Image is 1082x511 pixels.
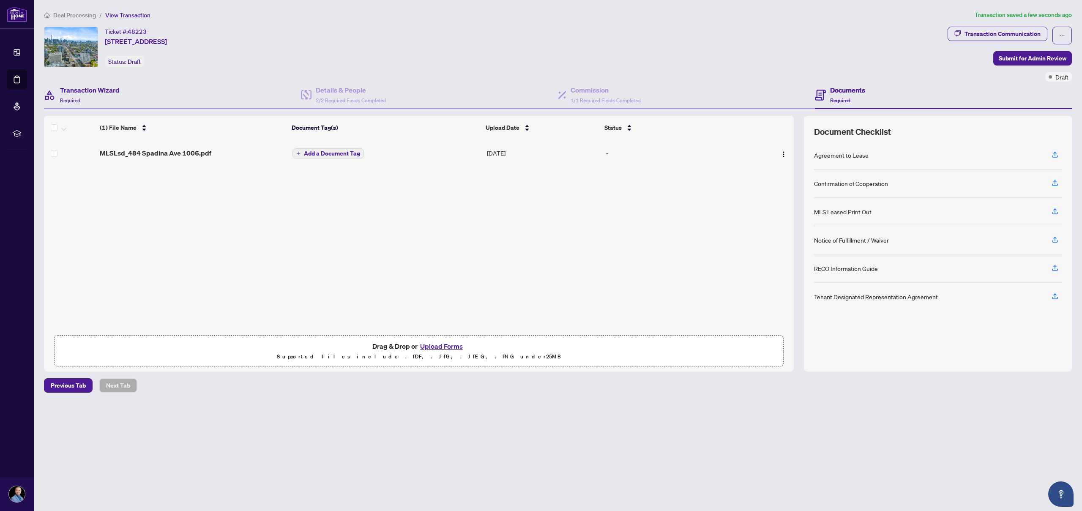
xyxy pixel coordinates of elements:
div: Transaction Communication [965,27,1041,41]
div: Tenant Designated Representation Agreement [814,292,938,301]
img: logo [7,6,27,22]
span: Upload Date [486,123,519,132]
span: View Transaction [105,11,150,19]
span: Status [604,123,622,132]
span: 48223 [128,28,147,36]
img: Logo [780,151,787,158]
th: Upload Date [482,116,601,139]
div: Status: [105,56,144,67]
span: 2/2 Required Fields Completed [316,97,386,104]
td: [DATE] [484,139,603,167]
th: (1) File Name [96,116,289,139]
span: ellipsis [1059,33,1065,38]
span: MLSLsd_484 Spadina Ave 1006.pdf [100,148,211,158]
span: Drag & Drop or [372,341,465,352]
button: Submit for Admin Review [993,51,1072,66]
button: Upload Forms [418,341,465,352]
div: MLS Leased Print Out [814,207,872,216]
span: Required [830,97,850,104]
button: Previous Tab [44,378,93,393]
span: Required [60,97,80,104]
h4: Documents [830,85,865,95]
div: Notice of Fulfillment / Waiver [814,235,889,245]
button: Logo [777,146,790,160]
div: Confirmation of Cooperation [814,179,888,188]
th: Status [601,116,749,139]
span: Draft [128,58,141,66]
span: Draft [1055,72,1068,82]
span: home [44,12,50,18]
span: Drag & Drop orUpload FormsSupported files include .PDF, .JPG, .JPEG, .PNG under25MB [55,336,783,367]
button: Transaction Communication [948,27,1047,41]
span: plus [296,151,301,156]
div: Ticket #: [105,27,147,36]
span: Previous Tab [51,379,86,392]
span: 1/1 Required Fields Completed [571,97,641,104]
span: Add a Document Tag [304,150,360,156]
th: Document Tag(s) [288,116,482,139]
article: Transaction saved a few seconds ago [975,10,1072,20]
span: Deal Processing [53,11,96,19]
li: / [99,10,102,20]
button: Add a Document Tag [292,148,364,158]
span: Document Checklist [814,126,891,138]
p: Supported files include .PDF, .JPG, .JPEG, .PNG under 25 MB [60,352,778,362]
span: Submit for Admin Review [999,52,1066,65]
div: Agreement to Lease [814,150,869,160]
h4: Transaction Wizard [60,85,120,95]
span: (1) File Name [100,123,137,132]
button: Next Tab [99,378,137,393]
img: IMG-C12262171_1.jpg [44,27,98,67]
h4: Details & People [316,85,386,95]
button: Open asap [1048,481,1074,507]
span: [STREET_ADDRESS] [105,36,167,46]
div: RECO Information Guide [814,264,878,273]
img: Profile Icon [9,486,25,502]
h4: Commission [571,85,641,95]
div: - [606,148,748,158]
